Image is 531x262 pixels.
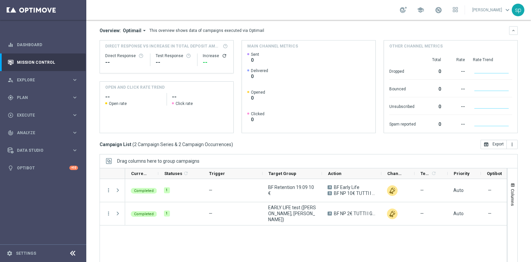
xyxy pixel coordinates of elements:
[8,147,72,153] div: Data Studio
[389,43,443,49] h4: Other channel metrics
[511,28,516,33] i: keyboard_arrow_down
[424,57,441,62] div: Total
[72,77,78,83] i: keyboard_arrow_right
[8,77,14,83] i: person_search
[134,141,231,147] span: 2 Campaign Series & 2 Campaign Occurrences
[7,113,78,118] button: play_circle_outline Execute keyboard_arrow_right
[268,171,296,176] span: Target Group
[106,211,112,217] button: more_vert
[176,101,193,106] span: Click rate
[8,42,14,48] i: equalizer
[117,158,199,164] div: Row Groups
[387,185,398,196] img: Other
[183,171,189,176] i: refresh
[424,65,441,76] div: 0
[105,43,221,49] span: Direct Response VS Increase In Total Deposit Amount
[117,158,199,164] span: Drag columns here to group campaigns
[172,93,228,101] h2: --
[105,53,145,58] div: Direct Response
[8,36,78,53] div: Dashboard
[17,131,72,135] span: Analyze
[472,5,512,15] a: [PERSON_NAME]keyboard_arrow_down
[141,28,147,34] i: arrow_drop_down
[481,141,518,147] multiple-options-button: Export to CSV
[8,112,14,118] i: play_circle_outline
[251,73,268,79] span: 0
[334,211,376,217] span: BF NP 2€ TUTTI I GIOCHI
[17,53,78,71] a: Mission Control
[7,95,78,100] div: gps_fixed Plan keyboard_arrow_right
[149,28,264,34] div: This overview shows data of campaigns executed via Optimail
[454,171,470,176] span: Priority
[328,212,332,216] span: A
[164,171,182,176] span: Statuses
[131,211,157,217] colored-tag: Completed
[231,141,233,147] span: )
[389,65,416,76] div: Dropped
[328,191,332,195] span: B
[7,165,78,171] button: lightbulb Optibot +10
[387,209,398,219] img: Other
[8,159,78,177] div: Optibot
[131,171,147,176] span: Current Status
[430,170,436,177] span: Calculate column
[105,93,161,101] h2: --
[420,171,430,176] span: Templates
[251,68,268,73] span: Delivered
[17,159,69,177] a: Optibot
[100,28,121,34] h3: Overview:
[420,211,424,217] span: —
[251,52,259,57] span: Sent
[203,58,228,66] div: --
[134,189,154,193] span: Completed
[8,165,14,171] i: lightbulb
[268,205,316,222] span: EARLY LIFE test (Sara, Matteo, Maria Grazia)
[100,179,125,202] div: Press SPACE to select this row.
[251,90,265,95] span: Opened
[7,148,78,153] div: Data Studio keyboard_arrow_right
[449,83,465,94] div: --
[417,6,424,14] span: school
[7,60,78,65] div: Mission Control
[8,77,72,83] div: Explore
[7,250,13,256] i: settings
[8,130,14,136] i: track_changes
[17,148,72,152] span: Data Studio
[222,53,227,58] i: refresh
[7,130,78,135] button: track_changes Analyze keyboard_arrow_right
[8,95,72,101] div: Plan
[424,118,441,129] div: 0
[182,170,189,177] span: Calculate column
[389,83,416,94] div: Bounced
[389,101,416,111] div: Unsubscribed
[123,28,141,34] span: Optimail
[156,53,192,58] div: Test Response
[512,4,524,16] div: sp
[121,28,149,34] button: Optimail arrow_drop_down
[509,26,518,35] button: keyboard_arrow_down
[334,190,376,196] span: BF NP 10€ TUTTI I GIOCHI
[164,187,170,193] div: 1
[251,111,265,117] span: Clicked
[487,171,502,176] span: Optibot
[328,171,341,176] span: Action
[100,141,233,147] h3: Campaign List
[473,57,512,62] div: Rate Trend
[7,42,78,47] button: equalizer Dashboard
[389,118,416,129] div: Spam reported
[209,188,212,193] span: —
[7,77,78,83] button: person_search Explore keyboard_arrow_right
[17,36,78,53] a: Dashboard
[449,57,465,62] div: Rate
[106,187,112,193] button: more_vert
[8,53,78,71] div: Mission Control
[453,211,464,216] span: Auto
[105,58,145,66] div: --
[488,211,492,217] span: —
